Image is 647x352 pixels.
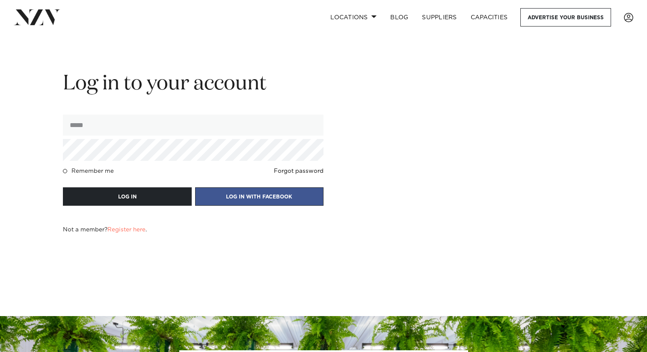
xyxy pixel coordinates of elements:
a: Locations [323,8,383,27]
a: SUPPLIERS [415,8,463,27]
a: LOG IN WITH FACEBOOK [195,187,324,206]
a: Capacities [464,8,515,27]
a: Advertise your business [520,8,611,27]
h4: Remember me [71,168,114,175]
a: Register here [107,227,145,233]
a: Forgot password [274,168,323,175]
h4: Not a member? . [63,226,147,233]
a: BLOG [383,8,415,27]
h2: Log in to your account [63,71,323,98]
button: LOG IN [63,187,192,206]
img: nzv-logo.png [14,9,60,25]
